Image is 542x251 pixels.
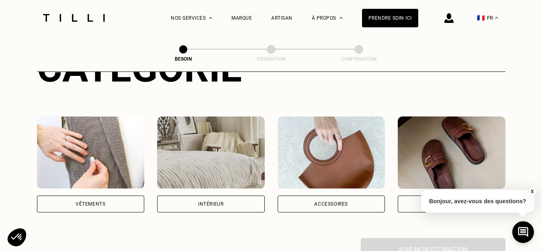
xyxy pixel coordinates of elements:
[198,202,223,206] div: Intérieur
[495,17,498,19] img: menu déroulant
[528,187,536,196] button: X
[444,13,454,23] img: icône connexion
[271,15,292,21] a: Artisan
[421,190,534,212] p: Bonjour, avez-vous des questions?
[477,14,485,22] span: 🇫🇷
[231,56,311,62] div: Estimation
[314,202,348,206] div: Accessoires
[278,116,385,189] img: Accessoires
[143,56,223,62] div: Besoin
[319,56,399,62] div: Confirmation
[157,116,265,189] img: Intérieur
[40,14,108,22] img: Logo du service de couturière Tilli
[398,116,505,189] img: Chaussures
[362,9,418,27] a: Prendre soin ici
[37,116,145,189] img: Vêtements
[209,17,212,19] img: Menu déroulant
[340,17,343,19] img: Menu déroulant à propos
[76,202,105,206] div: Vêtements
[231,15,252,21] a: Marque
